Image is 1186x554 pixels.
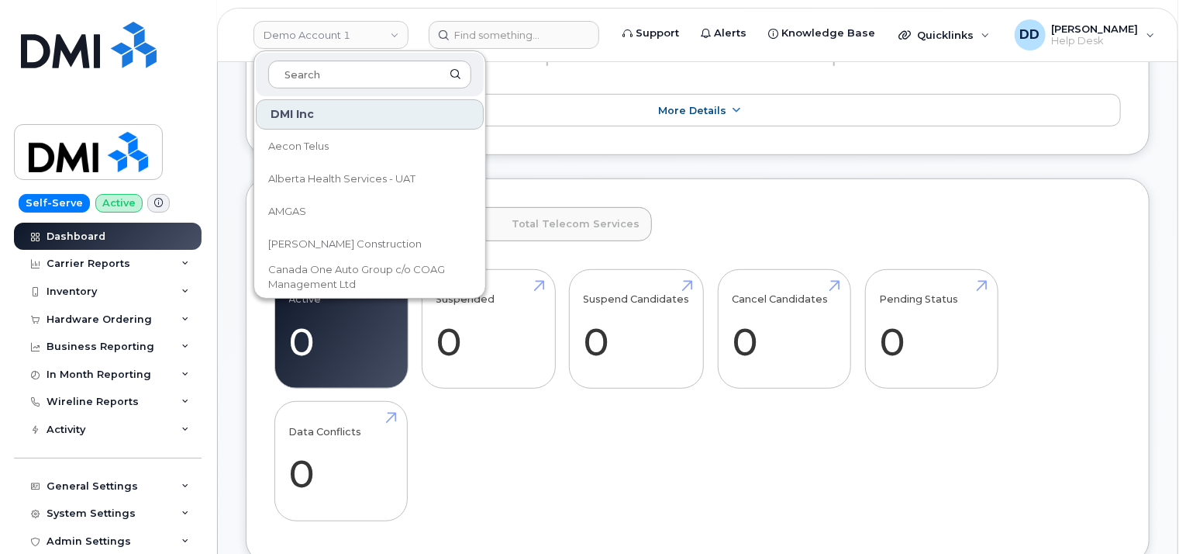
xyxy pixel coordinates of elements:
a: Data Conflicts 0 [289,410,394,513]
a: Support [612,18,690,49]
div: Quicklinks [888,19,1001,50]
span: Knowledge Base [781,26,875,41]
a: Aecon Telus [256,131,484,162]
a: Total Telecom Services [499,207,652,241]
span: Quicklinks [917,29,974,41]
span: Alerts [714,26,746,41]
a: Pending Status 0 [879,278,984,380]
span: DD [1020,26,1040,44]
div: David Davis [1004,19,1166,50]
a: Demo Account 1 [253,21,409,49]
a: [PERSON_NAME] Construction [256,229,484,260]
span: Help Desk [1052,35,1139,47]
a: Canada One Auto Group c/o COAG Management Ltd [256,261,484,293]
span: Alberta Health Services - UAT [268,171,415,187]
input: Find something... [429,21,599,49]
a: AMGAS [256,196,484,227]
span: Canada One Auto Group c/o COAG Management Ltd [268,262,446,293]
div: DMI Inc [256,99,484,130]
span: More Details [658,105,726,116]
a: Alerts [690,18,757,49]
a: Suspended 0 [436,278,541,380]
span: [PERSON_NAME] [1052,23,1139,35]
input: Search [268,61,471,88]
a: Knowledge Base [757,18,886,49]
a: Active 0 [289,278,394,380]
a: Suspend Candidates 0 [584,278,690,380]
a: Alberta Health Services - UAT [256,164,484,195]
span: AMGAS [268,204,306,220]
a: Cancel Candidates 0 [732,278,836,380]
span: [PERSON_NAME] Construction [268,237,422,252]
span: Aecon Telus [268,139,329,154]
span: Support [636,26,679,41]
